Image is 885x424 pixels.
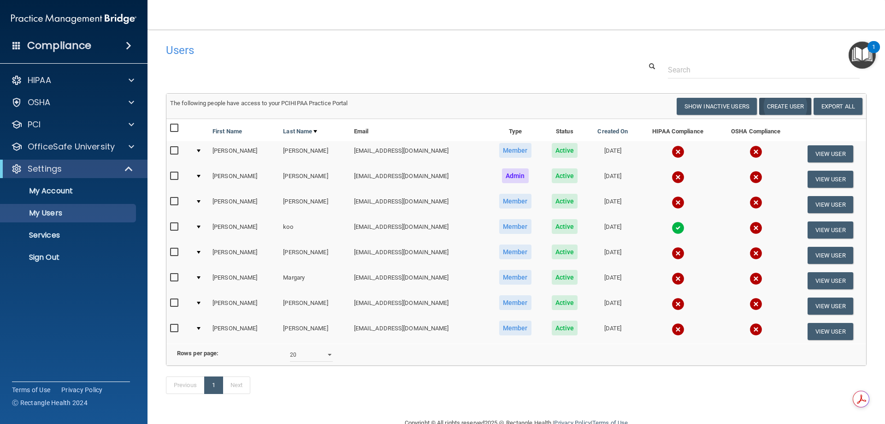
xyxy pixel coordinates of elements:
[204,376,223,394] a: 1
[279,319,350,344] td: [PERSON_NAME]
[6,231,132,240] p: Services
[350,319,489,344] td: [EMAIL_ADDRESS][DOMAIN_NAME]
[672,221,684,234] img: tick.e7d51cea.svg
[209,192,279,217] td: [PERSON_NAME]
[587,141,638,167] td: [DATE]
[597,126,628,137] a: Created On
[499,245,531,259] span: Member
[11,119,134,130] a: PCI
[12,398,88,407] span: Ⓒ Rectangle Health 2024
[672,247,684,260] img: cross.ca9f0e7f.svg
[11,75,134,86] a: HIPAA
[808,247,853,264] button: View User
[587,293,638,319] td: [DATE]
[177,350,218,357] b: Rows per page:
[61,385,103,394] a: Privacy Policy
[808,171,853,188] button: View User
[279,268,350,293] td: Margary
[552,143,578,158] span: Active
[638,119,717,141] th: HIPAA Compliance
[808,323,853,340] button: View User
[677,98,757,115] button: Show Inactive Users
[808,272,853,289] button: View User
[808,196,853,213] button: View User
[209,141,279,167] td: [PERSON_NAME]
[350,268,489,293] td: [EMAIL_ADDRESS][DOMAIN_NAME]
[11,141,134,152] a: OfficeSafe University
[672,171,684,184] img: cross.ca9f0e7f.svg
[350,192,489,217] td: [EMAIL_ADDRESS][DOMAIN_NAME]
[279,141,350,167] td: [PERSON_NAME]
[499,270,531,285] span: Member
[350,243,489,268] td: [EMAIL_ADDRESS][DOMAIN_NAME]
[587,192,638,217] td: [DATE]
[279,243,350,268] td: [PERSON_NAME]
[552,168,578,183] span: Active
[11,10,136,28] img: PMB logo
[502,168,529,183] span: Admin
[587,217,638,243] td: [DATE]
[11,97,134,108] a: OSHA
[166,44,569,56] h4: Users
[872,47,875,59] div: 1
[808,221,853,239] button: View User
[279,293,350,319] td: [PERSON_NAME]
[717,119,794,141] th: OSHA Compliance
[839,360,874,395] iframe: Drift Widget Chat Controller
[166,376,205,394] a: Previous
[350,167,489,192] td: [EMAIL_ADDRESS][DOMAIN_NAME]
[209,293,279,319] td: [PERSON_NAME]
[672,272,684,285] img: cross.ca9f0e7f.svg
[587,167,638,192] td: [DATE]
[11,163,134,174] a: Settings
[283,126,317,137] a: Last Name
[552,219,578,234] span: Active
[223,376,250,394] a: Next
[28,163,62,174] p: Settings
[587,268,638,293] td: [DATE]
[209,243,279,268] td: [PERSON_NAME]
[28,97,51,108] p: OSHA
[6,253,132,262] p: Sign Out
[12,385,50,394] a: Terms of Use
[212,126,242,137] a: First Name
[749,171,762,184] img: cross.ca9f0e7f.svg
[749,247,762,260] img: cross.ca9f0e7f.svg
[209,167,279,192] td: [PERSON_NAME]
[170,100,348,107] span: The following people have access to your PCIHIPAA Practice Portal
[552,270,578,285] span: Active
[552,194,578,209] span: Active
[209,217,279,243] td: [PERSON_NAME]
[28,75,51,86] p: HIPAA
[749,196,762,209] img: cross.ca9f0e7f.svg
[672,145,684,158] img: cross.ca9f0e7f.svg
[552,321,578,335] span: Active
[814,98,862,115] a: Export All
[279,192,350,217] td: [PERSON_NAME]
[749,221,762,234] img: cross.ca9f0e7f.svg
[749,298,762,311] img: cross.ca9f0e7f.svg
[279,217,350,243] td: koo
[749,272,762,285] img: cross.ca9f0e7f.svg
[542,119,587,141] th: Status
[209,268,279,293] td: [PERSON_NAME]
[808,298,853,315] button: View User
[6,209,132,218] p: My Users
[350,217,489,243] td: [EMAIL_ADDRESS][DOMAIN_NAME]
[499,295,531,310] span: Member
[552,245,578,259] span: Active
[28,141,115,152] p: OfficeSafe University
[499,321,531,335] span: Member
[499,194,531,209] span: Member
[279,167,350,192] td: [PERSON_NAME]
[672,196,684,209] img: cross.ca9f0e7f.svg
[759,98,811,115] button: Create User
[499,143,531,158] span: Member
[28,119,41,130] p: PCI
[808,145,853,162] button: View User
[672,298,684,311] img: cross.ca9f0e7f.svg
[668,61,860,78] input: Search
[6,186,132,196] p: My Account
[209,319,279,344] td: [PERSON_NAME]
[350,293,489,319] td: [EMAIL_ADDRESS][DOMAIN_NAME]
